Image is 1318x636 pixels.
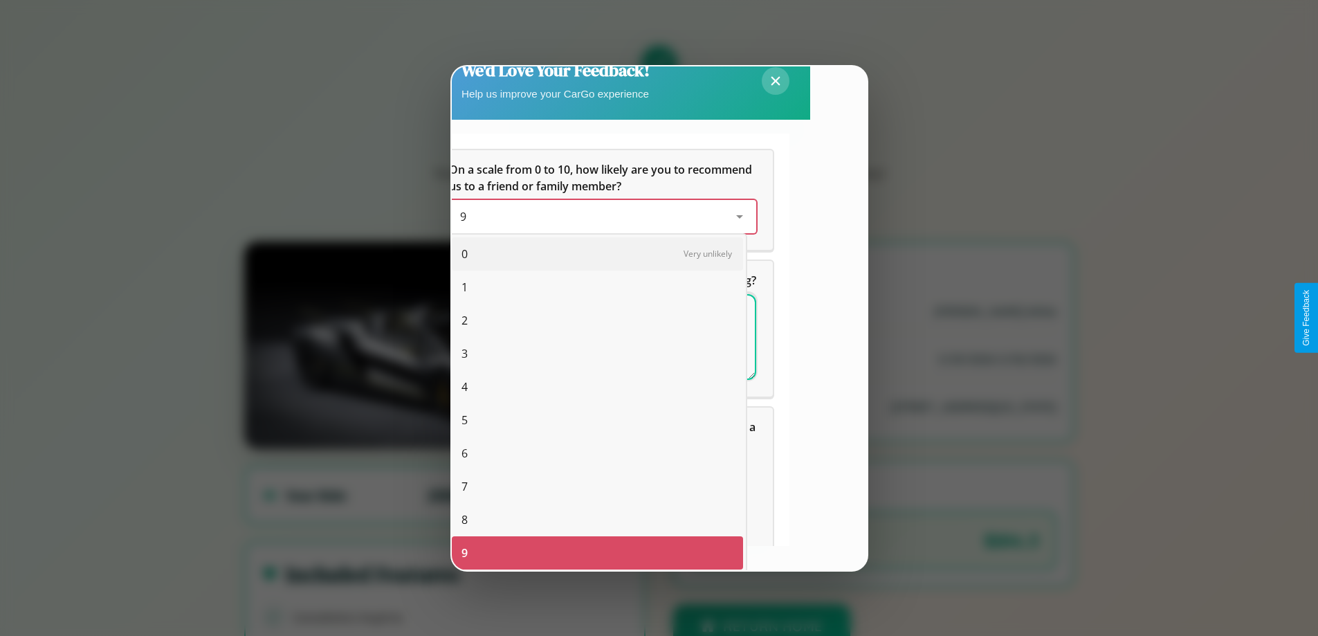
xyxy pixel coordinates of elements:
div: 5 [452,403,743,437]
div: On a scale from 0 to 10, how likely are you to recommend us to a friend or family member? [449,200,756,233]
h5: On a scale from 0 to 10, how likely are you to recommend us to a friend or family member? [449,161,756,194]
span: 3 [461,345,468,362]
div: 0 [452,237,743,271]
span: 9 [460,209,466,224]
div: 3 [452,337,743,370]
span: Very unlikely [684,248,732,260]
div: 9 [452,536,743,570]
div: 7 [452,470,743,503]
div: 1 [452,271,743,304]
span: 1 [461,279,468,296]
span: 9 [461,545,468,561]
div: On a scale from 0 to 10, how likely are you to recommend us to a friend or family member? [432,150,773,250]
span: On a scale from 0 to 10, how likely are you to recommend us to a friend or family member? [449,162,755,194]
div: Give Feedback [1301,290,1311,346]
div: 10 [452,570,743,603]
h2: We'd Love Your Feedback! [461,59,650,82]
span: 7 [461,478,468,495]
span: What can we do to make your experience more satisfying? [449,273,756,288]
span: Which of the following features do you value the most in a vehicle? [449,419,758,451]
span: 5 [461,412,468,428]
div: 4 [452,370,743,403]
div: 2 [452,304,743,337]
p: Help us improve your CarGo experience [461,84,650,103]
span: 6 [461,445,468,462]
span: 4 [461,379,468,395]
div: 6 [452,437,743,470]
span: 2 [461,312,468,329]
div: 8 [452,503,743,536]
span: 0 [461,246,468,262]
span: 8 [461,511,468,528]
